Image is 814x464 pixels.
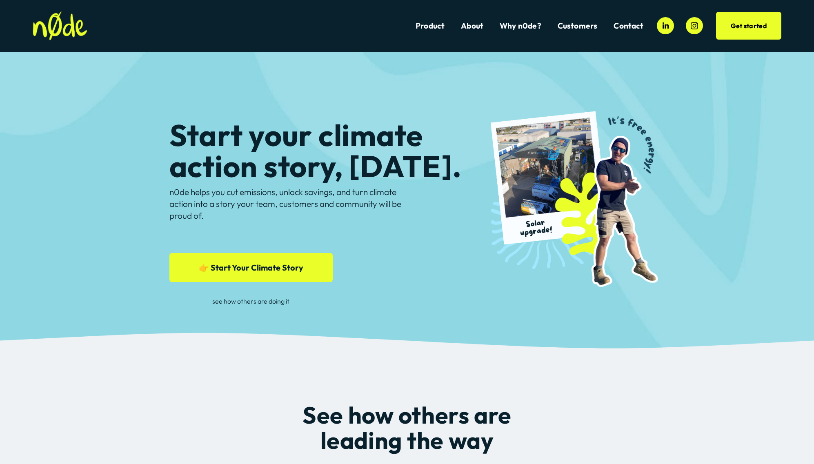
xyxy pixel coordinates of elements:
[657,17,674,34] a: LinkedIn
[461,20,483,31] a: About
[500,20,541,31] a: Why n0de?
[558,20,598,31] a: folder dropdown
[416,20,445,31] a: Product
[33,11,87,40] img: n0de
[169,186,405,222] p: n0de helps you cut emissions, unlock savings, and turn climate action into a story your team, cus...
[265,402,549,453] h2: See how others are leading the way
[614,20,643,31] a: Contact
[212,297,289,305] a: see how others are doing it
[169,253,333,282] a: 👉 Start Your Climate Story
[558,21,598,31] span: Customers
[686,17,703,34] a: Instagram
[169,120,477,181] h1: Start your climate action story, [DATE].
[716,12,781,40] a: Get started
